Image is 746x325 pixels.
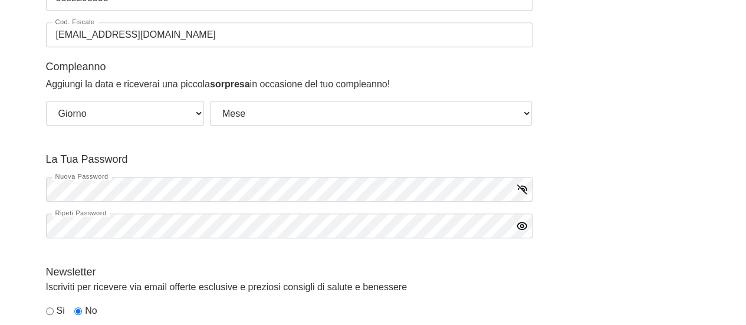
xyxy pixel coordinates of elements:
label: No [85,304,97,318]
label: Nuova Password [52,173,112,180]
legend: Newsletter [46,264,533,280]
legend: La Tua Password [46,152,533,168]
label: Ripeti Password [52,210,110,216]
label: Si [57,304,65,318]
input: Cod. Fiscale [46,22,533,47]
p: Iscriviti per ricevere via email offerte esclusive e preziosi consigli di salute e benessere [46,280,533,294]
strong: sorpresa [210,79,250,89]
legend: Compleanno [46,59,533,75]
p: Aggiungi la data e riceverai una piccola in occasione del tuo compleanno! [46,75,533,91]
label: Cod. Fiscale [52,19,98,25]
